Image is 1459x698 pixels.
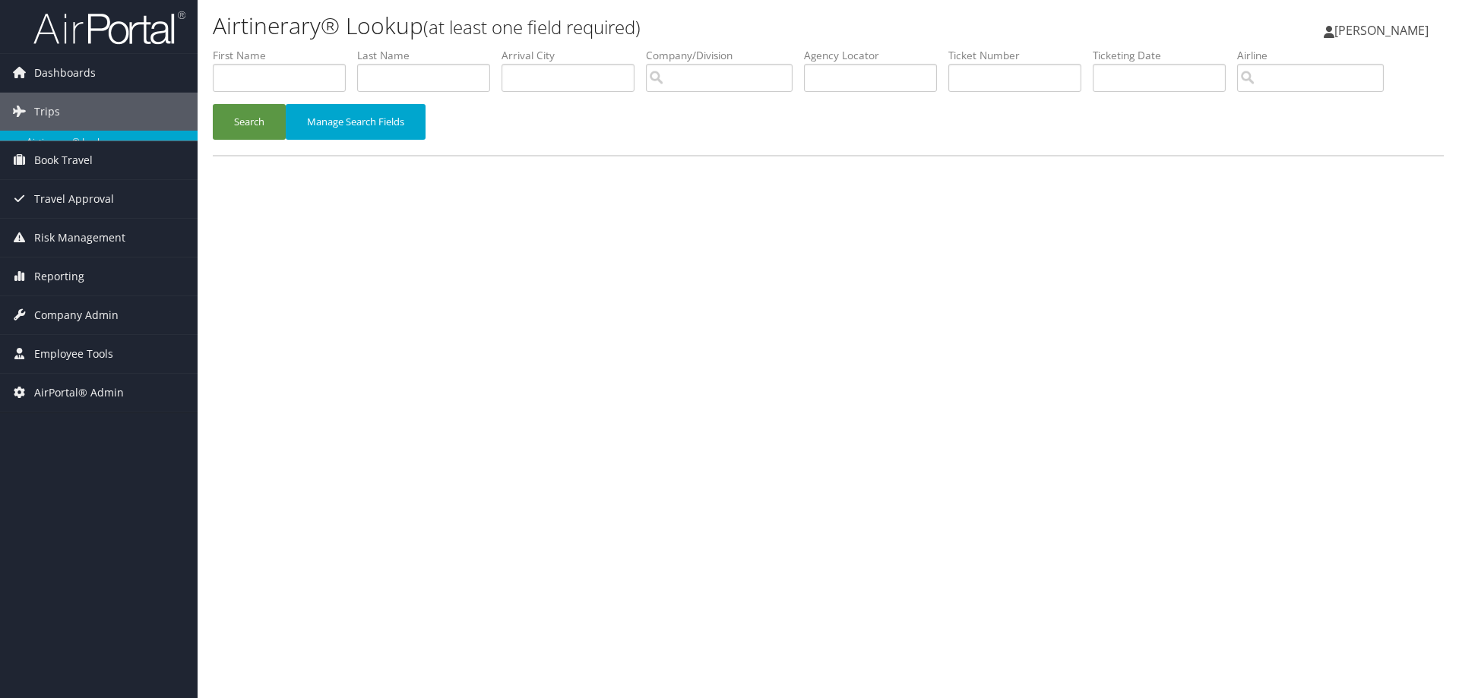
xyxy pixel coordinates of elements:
span: Reporting [34,257,84,295]
button: Search [213,104,286,140]
label: First Name [213,48,357,63]
label: Agency Locator [804,48,948,63]
span: [PERSON_NAME] [1334,22,1429,39]
small: (at least one field required) [423,14,641,39]
span: Travel Approval [34,180,114,218]
span: Book Travel [34,141,93,179]
span: Dashboards [34,54,96,92]
label: Arrival City [502,48,646,63]
button: Manage Search Fields [286,104,426,140]
span: AirPortal® Admin [34,374,124,412]
label: Ticketing Date [1093,48,1237,63]
span: Employee Tools [34,335,113,373]
img: airportal-logo.png [33,10,185,46]
label: Ticket Number [948,48,1093,63]
span: Risk Management [34,219,125,257]
label: Company/Division [646,48,804,63]
span: Company Admin [34,296,119,334]
label: Last Name [357,48,502,63]
label: Airline [1237,48,1395,63]
h1: Airtinerary® Lookup [213,10,1033,42]
span: Trips [34,93,60,131]
a: [PERSON_NAME] [1324,8,1444,53]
